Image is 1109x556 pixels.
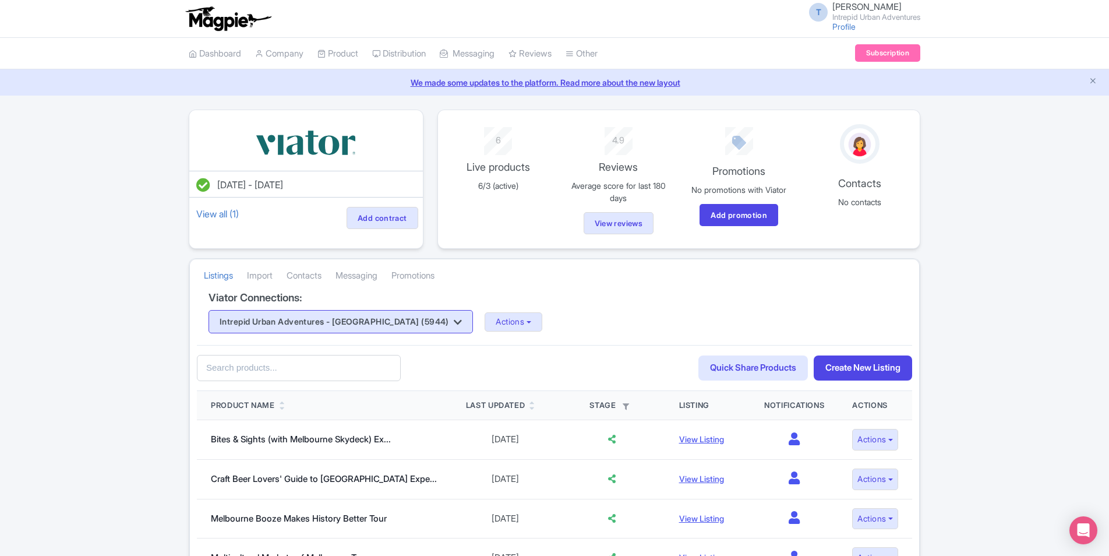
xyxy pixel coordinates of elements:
[211,400,275,411] div: Product Name
[679,434,724,444] a: View Listing
[802,2,920,21] a: T [PERSON_NAME] Intrepid Urban Adventures
[679,474,724,484] a: View Listing
[189,38,241,70] a: Dashboard
[183,6,273,31] img: logo-ab69f6fb50320c5b225c76a69d11143b.png
[347,207,418,229] a: Add contract
[440,38,495,70] a: Messaging
[700,204,778,226] a: Add promotion
[194,206,241,222] a: View all (1)
[686,163,792,179] p: Promotions
[686,184,792,196] p: No promotions with Viator
[508,38,552,70] a: Reviews
[211,513,387,524] a: Melbourne Booze Makes History Better Tour
[209,292,900,304] h4: Viator Connections:
[452,499,559,539] td: [DATE]
[7,76,1102,89] a: We made some updates to the platform. Read more about the new layout
[372,38,426,70] a: Distribution
[806,175,913,191] p: Contacts
[838,391,912,420] th: Actions
[832,22,856,31] a: Profile
[852,508,898,530] button: Actions
[445,127,552,147] div: 6
[211,473,437,484] a: Craft Beer Lovers' Guide to [GEOGRAPHIC_DATA] Expe...
[832,13,920,21] small: Intrepid Urban Adventures
[814,356,912,381] a: Create New Listing
[287,260,322,292] a: Contacts
[665,391,750,420] th: Listing
[565,159,672,175] p: Reviews
[698,356,808,381] a: Quick Share Products
[855,44,920,62] a: Subscription
[852,429,898,451] button: Actions
[1089,75,1097,89] button: Close announcement
[852,469,898,490] button: Actions
[204,260,233,292] a: Listings
[197,355,401,381] input: Search products...
[679,513,724,523] a: View Listing
[317,38,358,70] a: Product
[809,3,828,22] span: T
[391,260,435,292] a: Promotions
[623,403,629,410] i: Filter by stage
[466,400,525,411] div: Last Updated
[211,434,391,445] a: Bites & Sights (with Melbourne Skydeck) Ex...
[573,400,651,411] div: Stage
[485,312,542,332] button: Actions
[452,420,559,460] td: [DATE]
[445,159,552,175] p: Live products
[566,38,598,70] a: Other
[565,180,672,204] p: Average score for last 180 days
[1069,516,1097,544] div: Open Intercom Messenger
[253,124,358,161] img: vbqrramwp3xkpi4ekcjz.svg
[335,260,377,292] a: Messaging
[846,131,873,159] img: avatar_key_member-9c1dde93af8b07d7383eb8b5fb890c87.png
[806,196,913,208] p: No contacts
[217,179,283,191] span: [DATE] - [DATE]
[445,180,552,192] p: 6/3 (active)
[255,38,303,70] a: Company
[750,391,838,420] th: Notifications
[565,127,672,147] div: 4.9
[452,459,559,499] td: [DATE]
[209,310,473,333] button: Intrepid Urban Adventures - [GEOGRAPHIC_DATA] (5944)
[584,212,654,234] a: View reviews
[247,260,273,292] a: Import
[832,1,902,12] span: [PERSON_NAME]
